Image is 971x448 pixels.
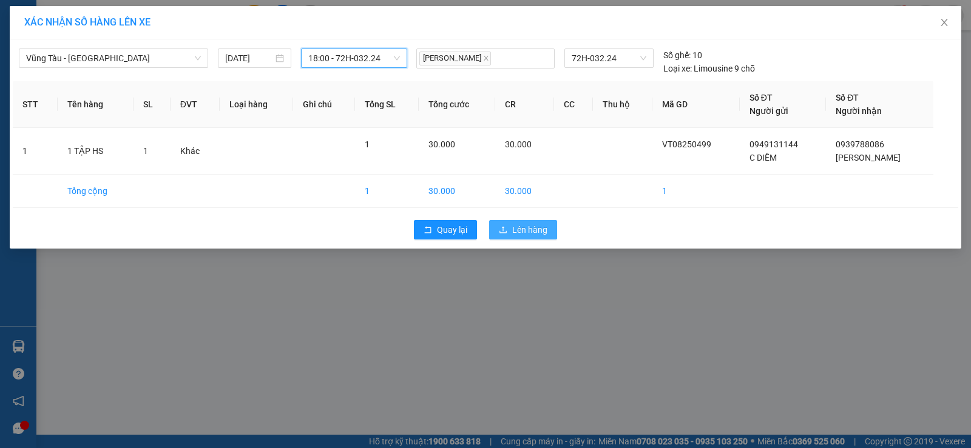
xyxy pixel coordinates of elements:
td: 30.000 [419,175,495,208]
td: 1 [355,175,419,208]
span: Người nhận [836,106,882,116]
th: Mã GD [652,81,740,128]
th: STT [13,81,58,128]
th: ĐVT [171,81,220,128]
span: Số ghế: [663,48,691,62]
span: 30.000 [505,139,532,149]
span: 0939788086 [836,139,884,149]
td: 30.000 [495,175,554,208]
span: [PERSON_NAME] [836,153,901,162]
th: CC [554,81,593,128]
span: VT08250499 [662,139,711,149]
span: C DIỄM [749,153,777,162]
span: 18:00 - 72H-032.24 [308,49,400,67]
th: Thu hộ [593,81,652,128]
th: Loại hàng [220,81,293,128]
button: Close [927,6,961,40]
span: Số ĐT [749,93,773,102]
span: 1 [143,146,148,156]
th: Tổng SL [355,81,419,128]
span: Loại xe: [663,62,692,75]
span: upload [499,226,507,235]
span: Quay lại [437,223,467,236]
span: 0949131144 [749,139,798,149]
span: Vũng Tàu - Sân Bay [26,49,201,67]
td: 1 TẬP HS [58,128,134,175]
th: Tổng cước [419,81,495,128]
span: Lên hàng [512,223,547,236]
td: 1 [652,175,740,208]
input: 15/08/2025 [225,52,273,65]
span: rollback [424,226,432,235]
span: 1 [365,139,370,149]
span: Số ĐT [836,93,859,102]
td: Tổng cộng [58,175,134,208]
th: Tên hàng [58,81,134,128]
th: CR [495,81,554,128]
button: rollbackQuay lại [414,220,477,239]
td: Khác [171,128,220,175]
div: Limousine 9 chỗ [663,62,755,75]
span: close [939,18,949,27]
div: 10 [663,48,702,62]
th: Ghi chú [293,81,355,128]
span: 72H-032.24 [572,49,646,67]
span: Người gửi [749,106,788,116]
td: 1 [13,128,58,175]
button: uploadLên hàng [489,220,557,239]
th: SL [134,81,171,128]
span: close [483,55,489,61]
span: XÁC NHẬN SỐ HÀNG LÊN XE [24,16,151,28]
span: 30.000 [428,139,455,149]
span: [PERSON_NAME] [419,52,491,65]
